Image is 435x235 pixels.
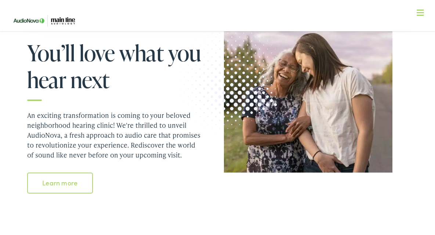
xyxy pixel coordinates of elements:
[27,173,93,193] a: Learn more
[27,68,66,92] span: hear
[14,29,427,52] a: What We Offer
[79,41,115,65] span: love
[168,41,201,65] span: you
[27,110,203,160] p: An exciting transformation is coming to your beloved neighborhood hearing clinic! We're thrilled ...
[70,68,110,92] span: next
[164,1,300,141] img: Graphic image with a halftone pattern, contributing to the site's visual design.
[27,41,75,65] span: You’ll
[119,41,164,65] span: what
